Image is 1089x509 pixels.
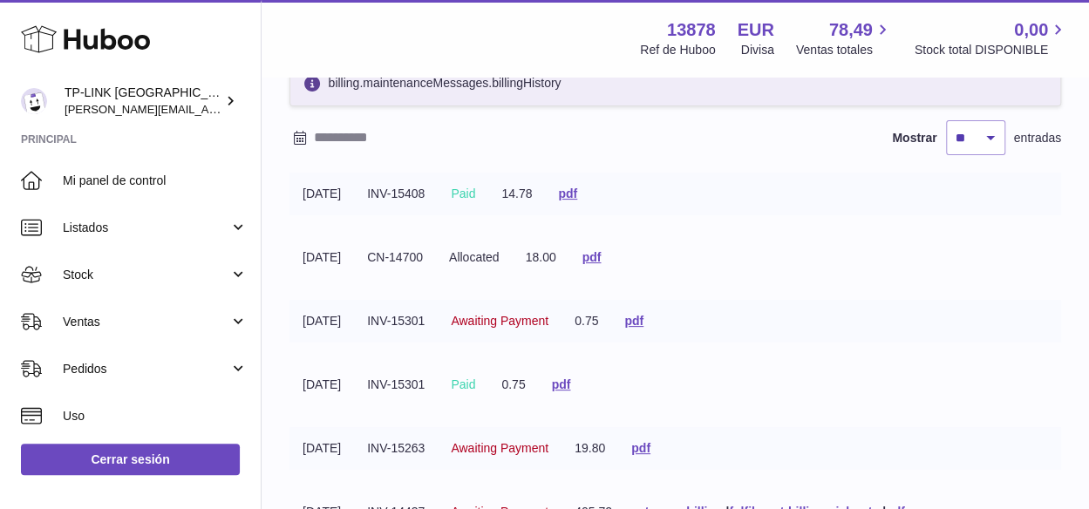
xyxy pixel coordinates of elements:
span: Paid [451,187,475,200]
span: 0,00 [1014,18,1048,42]
label: Mostrar [892,130,936,146]
span: Listados [63,220,229,236]
div: Ref de Huboo [640,42,715,58]
td: INV-15301 [354,363,438,406]
span: Ventas [63,314,229,330]
td: 14.78 [488,173,545,215]
td: INV-15301 [354,300,438,343]
td: CN-14700 [354,236,436,279]
a: pdf [631,441,650,455]
td: [DATE] [289,427,354,470]
span: entradas [1014,130,1061,146]
a: pdf [582,250,602,264]
td: [DATE] [289,300,354,343]
span: Mi panel de control [63,173,248,189]
strong: 13878 [667,18,716,42]
td: [DATE] [289,363,354,406]
a: pdf [552,377,571,391]
strong: EUR [738,18,774,42]
span: Stock total DISPONIBLE [915,42,1068,58]
td: 18.00 [513,236,569,279]
td: 19.80 [562,427,618,470]
a: 78,49 Ventas totales [796,18,893,58]
a: pdf [624,314,643,328]
td: INV-15408 [354,173,438,215]
div: TP-LINK [GEOGRAPHIC_DATA], SOCIEDAD LIMITADA [65,85,221,118]
td: 0.75 [488,363,538,406]
span: Pedidos [63,361,229,377]
span: Uso [63,408,248,424]
span: Stock [63,267,229,283]
div: Divisa [741,42,774,58]
a: Cerrar sesión [21,444,240,475]
img: celia.yan@tp-link.com [21,88,47,114]
span: Awaiting Payment [451,441,548,455]
td: 0.75 [562,300,611,343]
span: 78,49 [829,18,873,42]
td: [DATE] [289,236,354,279]
span: Paid [451,377,475,391]
a: pdf [558,187,577,200]
td: INV-15263 [354,427,438,470]
div: billing.maintenanceMessages.billingHistory [289,60,1061,106]
a: 0,00 Stock total DISPONIBLE [915,18,1068,58]
span: Ventas totales [796,42,893,58]
td: [DATE] [289,173,354,215]
span: Allocated [449,250,500,264]
span: [PERSON_NAME][EMAIL_ADDRESS][DOMAIN_NAME] [65,102,350,116]
span: Awaiting Payment [451,314,548,328]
